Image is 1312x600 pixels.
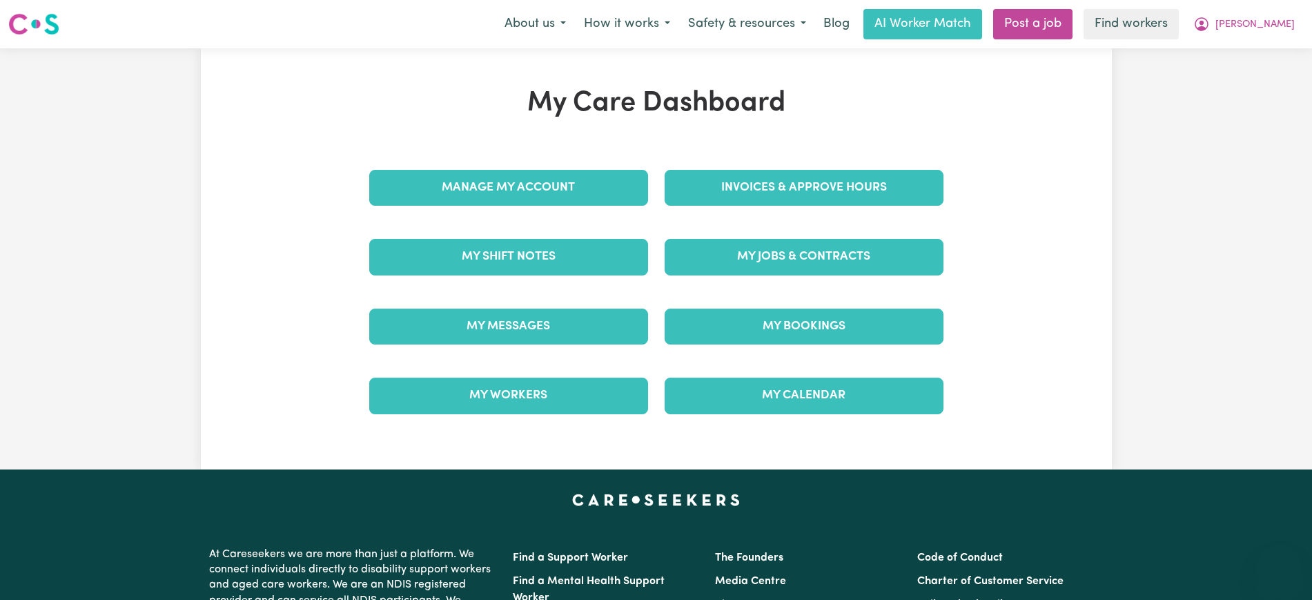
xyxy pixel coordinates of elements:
[715,552,783,563] a: The Founders
[863,9,982,39] a: AI Worker Match
[665,309,943,345] a: My Bookings
[369,309,648,345] a: My Messages
[665,170,943,206] a: Invoices & Approve Hours
[369,239,648,275] a: My Shift Notes
[679,10,815,39] button: Safety & resources
[8,8,59,40] a: Careseekers logo
[1215,17,1295,32] span: [PERSON_NAME]
[917,576,1064,587] a: Charter of Customer Service
[369,170,648,206] a: Manage My Account
[665,378,943,414] a: My Calendar
[361,87,952,120] h1: My Care Dashboard
[572,494,740,505] a: Careseekers home page
[513,552,628,563] a: Find a Support Worker
[715,576,786,587] a: Media Centre
[1084,9,1179,39] a: Find workers
[1257,545,1301,589] iframe: Button to launch messaging window
[993,9,1073,39] a: Post a job
[496,10,575,39] button: About us
[665,239,943,275] a: My Jobs & Contracts
[1184,10,1304,39] button: My Account
[369,378,648,414] a: My Workers
[8,12,59,37] img: Careseekers logo
[575,10,679,39] button: How it works
[917,552,1003,563] a: Code of Conduct
[815,9,858,39] a: Blog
